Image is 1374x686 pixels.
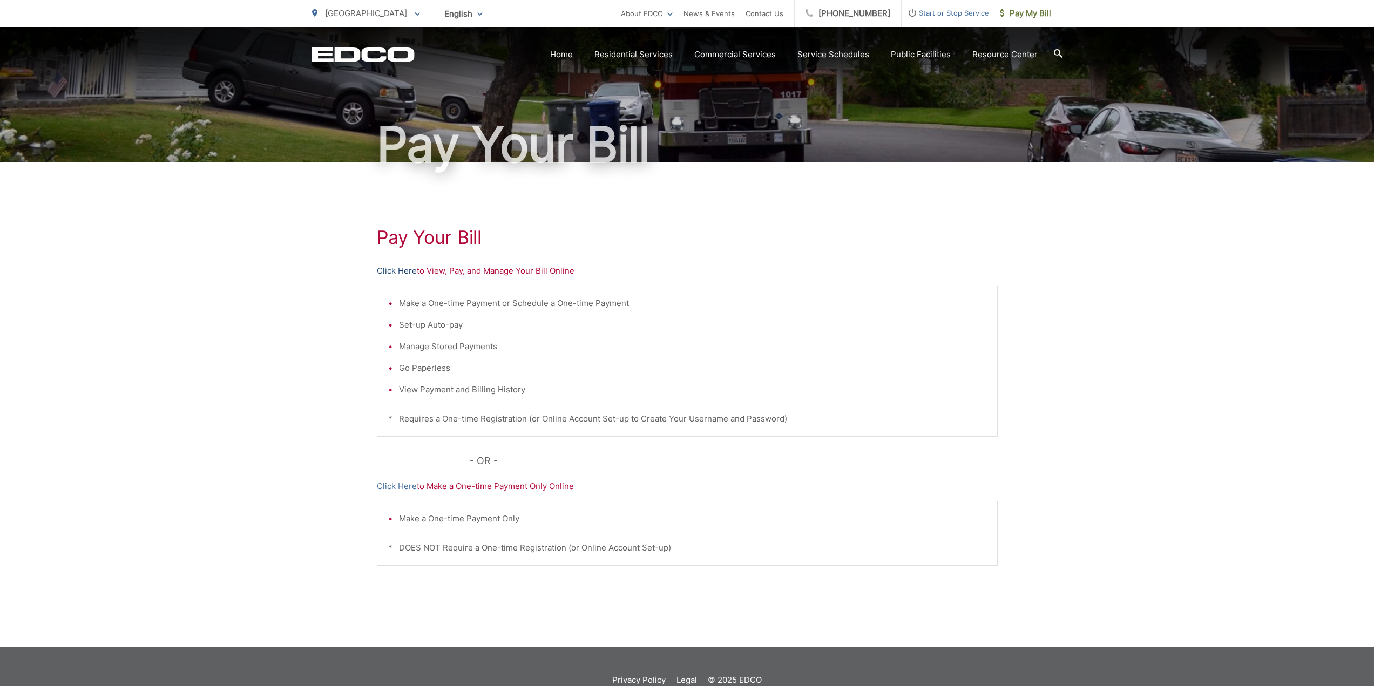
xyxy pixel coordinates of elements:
[377,480,998,493] p: to Make a One-time Payment Only Online
[399,362,986,375] li: Go Paperless
[388,412,986,425] p: * Requires a One-time Registration (or Online Account Set-up to Create Your Username and Password)
[377,227,998,248] h1: Pay Your Bill
[325,8,407,18] span: [GEOGRAPHIC_DATA]
[312,118,1062,172] h1: Pay Your Bill
[594,48,673,61] a: Residential Services
[399,318,986,331] li: Set-up Auto-pay
[399,512,986,525] li: Make a One-time Payment Only
[377,264,417,277] a: Click Here
[377,480,417,493] a: Click Here
[312,47,415,62] a: EDCD logo. Return to the homepage.
[891,48,951,61] a: Public Facilities
[621,7,673,20] a: About EDCO
[1000,7,1051,20] span: Pay My Bill
[470,453,998,469] p: - OR -
[683,7,735,20] a: News & Events
[399,297,986,310] li: Make a One-time Payment or Schedule a One-time Payment
[399,340,986,353] li: Manage Stored Payments
[388,541,986,554] p: * DOES NOT Require a One-time Registration (or Online Account Set-up)
[797,48,869,61] a: Service Schedules
[377,264,998,277] p: to View, Pay, and Manage Your Bill Online
[550,48,573,61] a: Home
[746,7,783,20] a: Contact Us
[399,383,986,396] li: View Payment and Billing History
[436,4,491,23] span: English
[972,48,1038,61] a: Resource Center
[694,48,776,61] a: Commercial Services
